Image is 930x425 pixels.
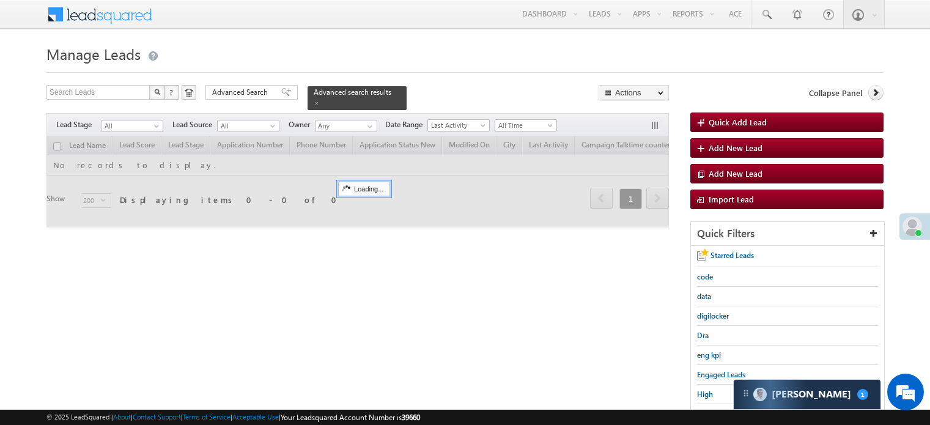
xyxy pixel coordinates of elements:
[741,388,751,398] img: carter-drag
[495,120,553,131] span: All Time
[709,142,762,153] span: Add New Lead
[428,120,486,131] span: Last Activity
[361,120,376,133] a: Show All Items
[385,119,427,130] span: Date Range
[133,413,181,421] a: Contact Support
[697,311,729,320] span: digilocker
[697,370,745,379] span: Engaged Leads
[697,272,713,281] span: code
[495,119,557,131] a: All Time
[691,222,884,246] div: Quick Filters
[212,87,271,98] span: Advanced Search
[338,182,390,196] div: Loading...
[113,413,131,421] a: About
[217,120,279,132] a: All
[218,120,276,131] span: All
[289,119,315,130] span: Owner
[697,292,711,301] span: data
[315,120,377,132] input: Type to Search
[402,413,420,422] span: 39660
[733,379,881,410] div: carter-dragCarter[PERSON_NAME]1
[164,85,179,100] button: ?
[709,168,762,179] span: Add New Lead
[154,89,160,95] img: Search
[709,117,767,127] span: Quick Add Lead
[169,87,175,97] span: ?
[709,194,754,204] span: Import Lead
[101,120,163,132] a: All
[857,389,868,400] span: 1
[183,413,231,421] a: Terms of Service
[427,119,490,131] a: Last Activity
[697,331,709,340] span: Dra
[697,390,713,399] span: High
[46,412,420,423] span: © 2025 LeadSquared | | | | |
[809,87,862,98] span: Collapse Panel
[697,350,721,360] span: eng kpi
[56,119,101,130] span: Lead Stage
[46,44,141,64] span: Manage Leads
[101,120,160,131] span: All
[232,413,279,421] a: Acceptable Use
[281,413,420,422] span: Your Leadsquared Account Number is
[710,251,754,260] span: Starred Leads
[314,87,391,97] span: Advanced search results
[172,119,217,130] span: Lead Source
[599,85,669,100] button: Actions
